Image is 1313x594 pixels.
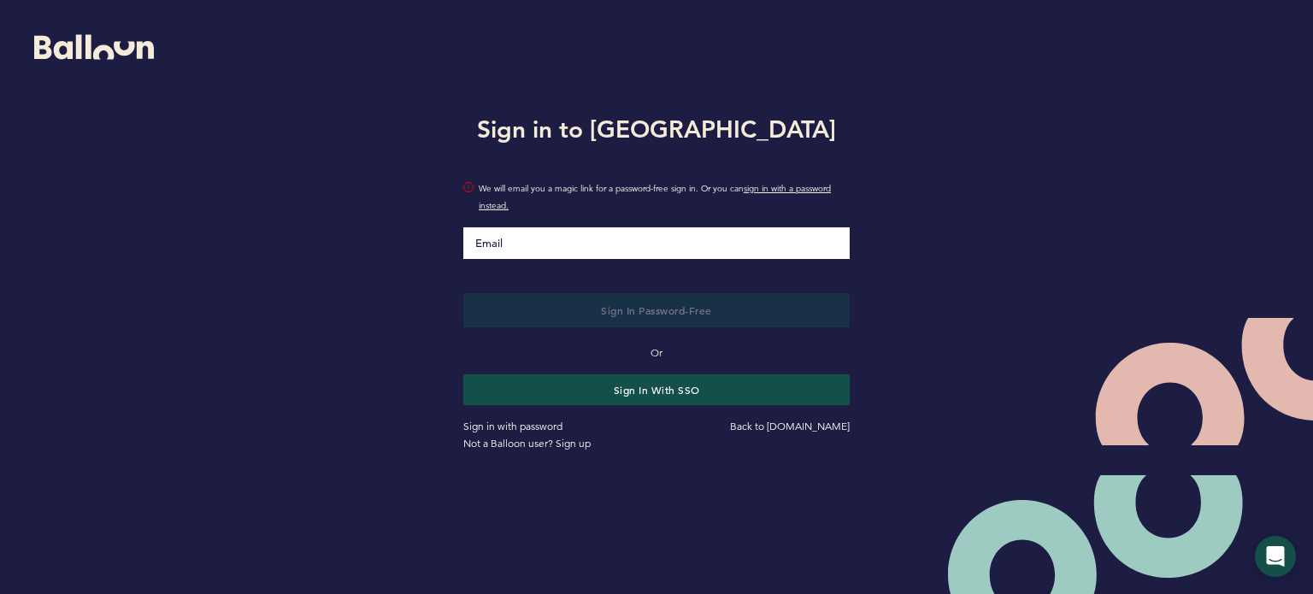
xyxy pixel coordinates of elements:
button: Sign in Password-Free [463,293,850,327]
span: We will email you a magic link for a password-free sign in. Or you can [479,180,850,215]
input: Email [463,227,850,259]
p: Or [463,344,850,362]
a: Sign in with password [463,420,562,432]
button: Sign in with SSO [463,374,850,405]
a: Back to [DOMAIN_NAME] [730,420,850,432]
h1: Sign in to [GEOGRAPHIC_DATA] [450,112,863,146]
a: Not a Balloon user? Sign up [463,437,591,450]
span: Sign in Password-Free [601,303,712,317]
div: Open Intercom Messenger [1255,536,1296,577]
